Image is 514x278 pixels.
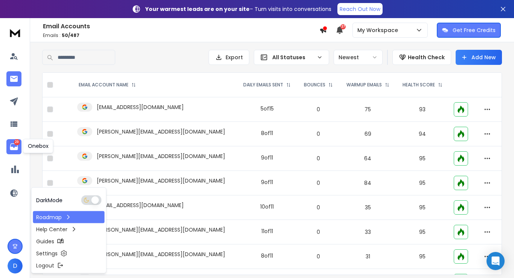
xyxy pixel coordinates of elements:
div: Onebox [23,139,53,153]
button: Health Check [392,50,451,65]
button: Export [209,50,249,65]
td: 69 [340,122,396,146]
p: [PERSON_NAME][EMAIL_ADDRESS][DOMAIN_NAME] [97,250,225,258]
td: 35 [340,195,396,220]
p: HEALTH SCORE [403,82,435,88]
p: DAILY EMAILS SENT [243,82,283,88]
button: Get Free Credits [437,23,501,38]
p: 0 [302,204,335,211]
a: Help Center [33,223,105,235]
p: [PERSON_NAME][EMAIL_ADDRESS][DOMAIN_NAME] [97,177,225,184]
p: 0 [302,253,335,260]
p: [EMAIL_ADDRESS][DOMAIN_NAME] [97,201,184,209]
p: Emails : [43,32,319,38]
div: 11 of 11 [261,227,273,235]
p: Settings [36,250,58,257]
td: 94 [396,122,449,146]
p: [PERSON_NAME][EMAIL_ADDRESS][DOMAIN_NAME] [97,128,225,135]
p: Health Check [408,54,445,61]
p: Dark Mode [36,197,63,204]
div: 8 of 11 [261,129,273,137]
div: 9 of 11 [261,154,273,161]
p: 0 [302,155,335,162]
p: Get Free Credits [453,26,496,34]
div: EMAIL ACCOUNT NAME [79,82,136,88]
td: 31 [340,244,396,269]
p: 0 [302,106,335,113]
p: 0 [302,130,335,138]
p: Reach Out Now [340,5,380,13]
p: – Turn visits into conversations [145,5,331,13]
td: 33 [340,220,396,244]
div: Open Intercom Messenger [487,252,505,270]
p: Roadmap [36,213,62,221]
p: All Statuses [272,54,314,61]
p: Logout [36,262,54,269]
p: 0 [302,179,335,187]
p: WARMUP EMAILS [346,82,382,88]
td: 95 [396,146,449,171]
a: Settings [33,247,105,260]
td: 95 [396,220,449,244]
div: 5 of 15 [261,105,274,112]
span: 50 / 487 [62,32,79,38]
button: Add New [456,50,502,65]
span: 27 [340,24,346,29]
button: D [8,258,23,273]
strong: Your warmest leads are on your site [145,5,250,13]
p: Guides [36,238,54,245]
a: Guides [33,235,105,247]
td: 64 [340,146,396,171]
td: 75 [340,97,396,122]
p: BOUNCES [304,82,325,88]
p: [PERSON_NAME][EMAIL_ADDRESS][DOMAIN_NAME] [97,152,225,160]
div: 8 of 11 [261,252,273,260]
a: 29 [6,139,21,154]
td: 93 [396,97,449,122]
a: Reach Out Now [337,3,383,15]
td: 95 [396,195,449,220]
p: 29 [14,139,20,145]
button: Newest [334,50,383,65]
td: 84 [340,171,396,195]
div: 9 of 11 [261,178,273,186]
p: [EMAIL_ADDRESS][DOMAIN_NAME] [97,103,184,111]
p: 0 [302,228,335,236]
img: logo [8,26,23,40]
a: Roadmap [33,211,105,223]
p: My Workspace [357,26,401,34]
p: [PERSON_NAME][EMAIL_ADDRESS][DOMAIN_NAME] [97,226,225,233]
td: 95 [396,244,449,269]
td: 95 [396,171,449,195]
p: Help Center [36,226,67,233]
h1: Email Accounts [43,22,319,31]
div: 10 of 11 [260,203,274,210]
